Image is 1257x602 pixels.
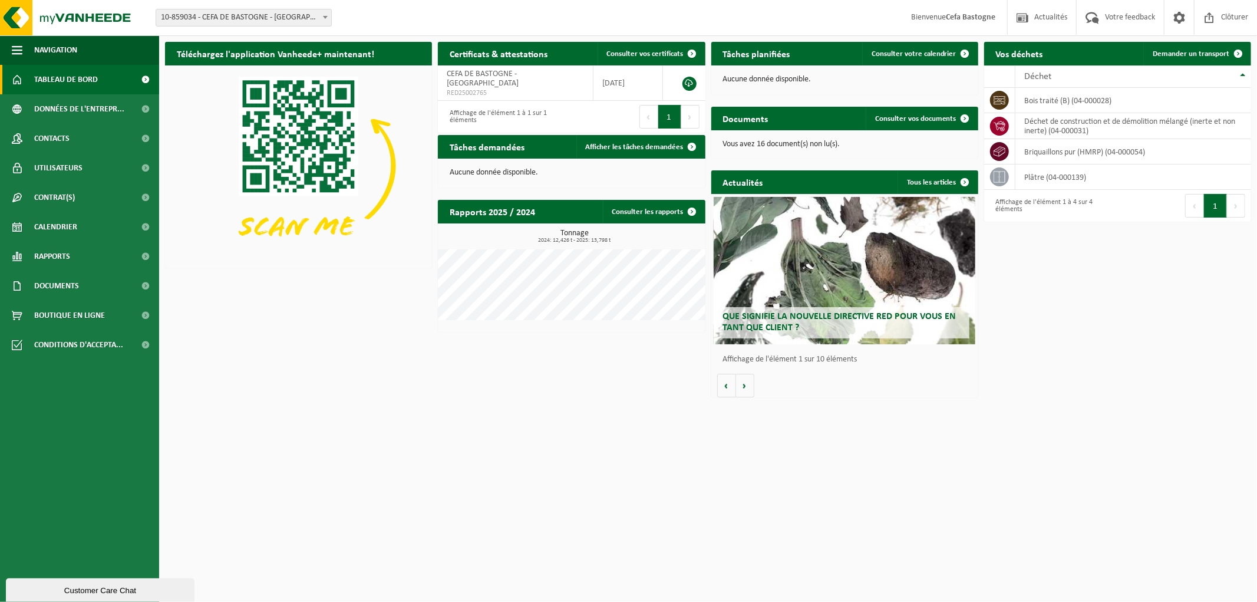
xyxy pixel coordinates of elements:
span: Contacts [34,124,70,153]
span: Navigation [34,35,77,65]
button: 1 [658,105,681,129]
span: 2024: 12,426 t - 2025: 13,798 t [444,238,705,244]
a: Tous les articles [898,170,977,194]
span: Conditions d'accepta... [34,330,123,360]
a: Consulter les rapports [603,200,704,223]
a: Consulter vos documents [866,107,977,130]
h2: Actualités [711,170,775,193]
h2: Tâches demandées [438,135,536,158]
td: [DATE] [593,65,663,101]
button: 1 [1204,194,1227,218]
h2: Vos déchets [984,42,1055,65]
p: Vous avez 16 document(s) non lu(s). [723,140,966,149]
span: Afficher les tâches demandées [586,143,684,151]
div: Affichage de l'élément 1 à 4 sur 4 éléments [990,193,1112,219]
span: Que signifie la nouvelle directive RED pour vous en tant que client ? [722,312,956,333]
p: Aucune donnée disponible. [723,75,966,84]
a: Afficher les tâches demandées [576,135,704,159]
span: RED25002765 [447,88,584,98]
p: Affichage de l'élément 1 sur 10 éléments [723,356,972,364]
span: Données de l'entrepr... [34,94,124,124]
h2: Documents [711,107,780,130]
span: Tableau de bord [34,65,98,94]
span: 10-859034 - CEFA DE BASTOGNE - BASTOGNE [156,9,331,26]
a: Consulter votre calendrier [862,42,977,65]
button: Previous [639,105,658,129]
a: Que signifie la nouvelle directive RED pour vous en tant que client ? [714,197,975,344]
button: Volgende [736,374,754,397]
span: CEFA DE BASTOGNE - [GEOGRAPHIC_DATA] [447,70,519,88]
td: bois traité (B) (04-000028) [1015,88,1251,113]
h2: Rapports 2025 / 2024 [438,200,547,223]
button: Vorige [717,374,736,397]
div: Affichage de l'élément 1 à 1 sur 1 éléments [444,104,566,130]
span: Déchet [1024,72,1051,81]
span: 10-859034 - CEFA DE BASTOGNE - BASTOGNE [156,9,332,27]
td: briquaillons pur (HMRP) (04-000054) [1015,139,1251,165]
span: Boutique en ligne [34,301,105,330]
h2: Téléchargez l'application Vanheede+ maintenant! [165,42,386,65]
span: Documents [34,271,79,301]
td: déchet de construction et de démolition mélangé (inerte et non inerte) (04-000031) [1015,113,1251,139]
iframe: chat widget [6,576,197,602]
img: Download de VHEPlus App [165,65,432,266]
span: Demander un transport [1153,50,1229,58]
td: plâtre (04-000139) [1015,165,1251,190]
h2: Tâches planifiées [711,42,802,65]
span: Consulter votre calendrier [872,50,956,58]
p: Aucune donnée disponible. [450,169,693,177]
button: Previous [1185,194,1204,218]
a: Consulter vos certificats [598,42,704,65]
button: Next [681,105,700,129]
span: Consulter vos certificats [607,50,684,58]
span: Consulter vos documents [875,115,956,123]
button: Next [1227,194,1245,218]
h3: Tonnage [444,229,705,244]
span: Contrat(s) [34,183,75,212]
span: Rapports [34,242,70,271]
h2: Certificats & attestations [438,42,559,65]
span: Utilisateurs [34,153,83,183]
a: Demander un transport [1143,42,1250,65]
strong: Cefa Bastogne [946,13,995,22]
span: Calendrier [34,212,77,242]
